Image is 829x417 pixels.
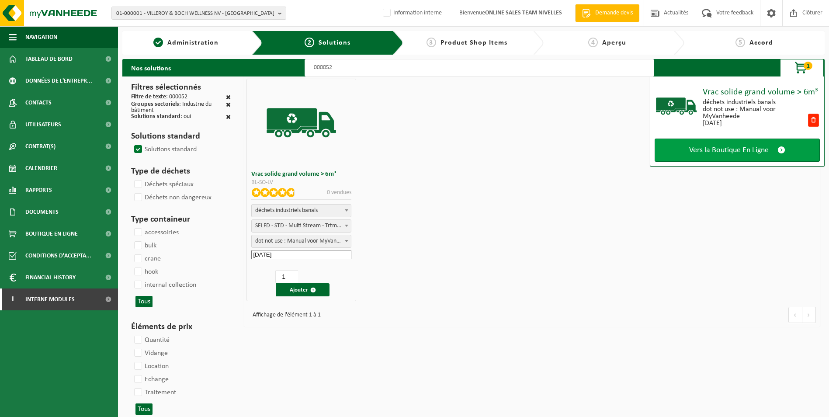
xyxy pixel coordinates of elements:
div: dot not use : Manual voor MyVanheede [703,106,807,120]
span: Interne modules [25,288,75,310]
a: Vers la Boutique En Ligne [655,139,820,162]
img: BL-SO-LV [264,86,339,160]
span: Filtre de texte [131,94,166,100]
span: SELFD - STD - Multi Stream - Trtmt/wu (SP-M-000052) [251,219,351,233]
button: 1 [780,59,824,76]
label: Vidange [132,347,168,360]
h2: Nos solutions [122,59,180,76]
span: Boutique en ligne [25,223,78,245]
a: 1Administration [127,38,245,48]
h3: Éléments de prix [131,320,231,334]
label: crane [132,252,161,265]
label: accessoiries [132,226,179,239]
span: 01-000001 - VILLEROY & BOCH WELLNESS NV - [GEOGRAPHIC_DATA] [116,7,274,20]
span: Rapports [25,179,52,201]
button: Tous [135,403,153,415]
span: 4 [588,38,598,47]
span: Navigation [25,26,57,48]
strong: ONLINE SALES TEAM NIVELLES [485,10,562,16]
span: Données de l'entrepr... [25,70,92,92]
label: hook [132,265,158,278]
label: Quantité [132,334,170,347]
span: Administration [167,39,219,46]
a: 5Accord [689,38,820,48]
span: SELFD - STD - Multi Stream - Trtmt/wu (SP-M-000052) [252,220,351,232]
a: 3Product Shop Items [408,38,526,48]
label: Solutions standard [132,143,197,156]
label: Traitement [132,386,176,399]
label: Location [132,360,169,373]
span: Contrat(s) [25,136,55,157]
span: I [9,288,17,310]
img: BL-SO-LV [655,84,698,128]
label: bulk [132,239,156,252]
span: Conditions d'accepta... [25,245,91,267]
div: BL-SO-LV [251,180,351,186]
span: Tableau de bord [25,48,73,70]
div: : Industrie du bâtiment [131,101,226,114]
h3: Solutions standard [131,130,231,143]
h3: Type de déchets [131,165,231,178]
button: 01-000001 - VILLEROY & BOCH WELLNESS NV - [GEOGRAPHIC_DATA] [111,7,286,20]
span: Accord [749,39,773,46]
span: Demande devis [593,9,635,17]
span: Documents [25,201,59,223]
span: déchets industriels banals [251,204,351,217]
span: Aperçu [602,39,626,46]
div: [DATE] [703,120,807,127]
label: Déchets non dangereux [132,191,212,204]
span: 3 [427,38,436,47]
div: déchets industriels banals [703,99,807,106]
span: 1 [153,38,163,47]
span: 5 [735,38,745,47]
label: Echange [132,373,169,386]
span: Solutions [319,39,350,46]
button: Tous [135,296,153,307]
p: 0 vendues [327,188,351,197]
span: Financial History [25,267,76,288]
a: 4Aperçu [548,38,666,48]
span: Utilisateurs [25,114,61,136]
span: Groupes sectoriels [131,101,179,108]
span: Product Shop Items [441,39,507,46]
h3: Filtres sélectionnés [131,81,231,94]
a: Demande devis [575,4,639,22]
label: Information interne [381,7,442,20]
span: dot not use : Manual voor MyVanheede [252,235,351,247]
input: Date de début [251,250,351,259]
input: Chercher [305,59,654,76]
button: Ajouter [276,283,330,296]
span: dot not use : Manual voor MyVanheede [251,235,351,248]
h3: Type containeur [131,213,231,226]
span: déchets industriels banals [252,205,351,217]
input: 1 [275,270,298,283]
span: 2 [305,38,314,47]
div: Affichage de l'élément 1 à 1 [248,308,321,323]
div: : 000052 [131,94,187,101]
div: : oui [131,114,191,121]
span: Vers la Boutique En Ligne [689,146,769,155]
label: internal collection [132,278,196,292]
span: Calendrier [25,157,57,179]
span: Solutions standard [131,113,180,120]
a: 2Solutions [269,38,385,48]
span: Contacts [25,92,52,114]
h3: Vrac solide grand volume > 6m³ [251,171,351,177]
div: Vrac solide grand volume > 6m³ [703,88,820,97]
span: 1 [804,62,812,70]
label: Déchets spéciaux [132,178,194,191]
